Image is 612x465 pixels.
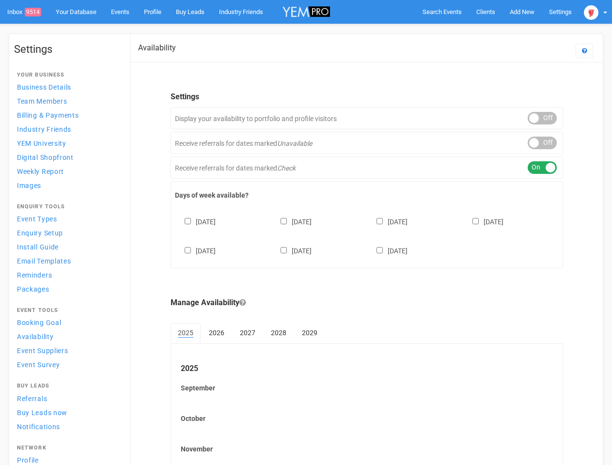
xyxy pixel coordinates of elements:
h4: Buy Leads [17,383,118,389]
a: Event Types [14,212,121,225]
a: Digital Shopfront [14,151,121,164]
a: Notifications [14,420,121,433]
span: Business Details [17,83,71,91]
a: Weekly Report [14,165,121,178]
input: [DATE] [281,218,287,224]
legend: Manage Availability [171,297,563,309]
em: Unavailable [277,139,312,147]
a: YEM University [14,137,121,150]
span: Packages [17,285,49,293]
img: open-uri20250107-2-1pbi2ie [584,5,598,20]
a: Reminders [14,268,121,281]
span: Event Suppliers [17,347,68,355]
label: [DATE] [367,245,408,256]
span: 9514 [25,8,41,16]
a: Images [14,179,121,192]
span: Images [17,182,41,189]
a: Install Guide [14,240,121,253]
span: Reminders [17,271,52,279]
span: Booking Goal [17,319,61,326]
label: [DATE] [175,245,216,256]
label: [DATE] [367,216,408,227]
input: [DATE] [281,247,287,253]
a: Event Suppliers [14,344,121,357]
span: Billing & Payments [17,111,79,119]
label: [DATE] [271,216,312,227]
div: Display your availability to portfolio and profile visitors [171,107,563,129]
span: Search Events [423,8,462,15]
span: Digital Shopfront [17,154,74,161]
a: 2026 [202,323,232,342]
label: September [181,383,553,393]
span: Install Guide [17,243,59,251]
input: [DATE] [472,218,479,224]
a: 2029 [295,323,325,342]
h2: Availability [138,44,176,52]
h4: Enquiry Tools [17,204,118,210]
label: [DATE] [175,216,216,227]
span: Event Types [17,215,57,223]
span: Event Survey [17,361,60,369]
span: YEM University [17,139,66,147]
a: Enquiry Setup [14,226,121,239]
div: Receive referrals for dates marked [171,156,563,179]
a: Buy Leads now [14,406,121,419]
h4: Event Tools [17,308,118,313]
a: Business Details [14,80,121,93]
span: Email Templates [17,257,71,265]
span: Availability [17,333,53,341]
span: Enquiry Setup [17,229,63,237]
input: [DATE] [377,218,383,224]
a: Team Members [14,94,121,108]
h4: Network [17,445,118,451]
span: Clients [476,8,495,15]
label: Days of week available? [175,190,559,200]
span: Weekly Report [17,168,64,175]
a: 2027 [233,323,263,342]
span: Add New [510,8,534,15]
input: [DATE] [185,218,191,224]
a: 2028 [264,323,294,342]
span: Team Members [17,97,67,105]
label: [DATE] [463,216,503,227]
input: [DATE] [185,247,191,253]
legend: Settings [171,92,563,103]
h1: Settings [14,44,121,55]
h4: Your Business [17,72,118,78]
a: Billing & Payments [14,108,121,122]
a: Availability [14,330,121,343]
label: [DATE] [271,245,312,256]
a: Industry Friends [14,123,121,136]
a: Booking Goal [14,316,121,329]
label: November [181,444,553,454]
a: Packages [14,282,121,295]
a: Email Templates [14,254,121,267]
a: Event Survey [14,358,121,371]
label: October [181,414,553,423]
a: Referrals [14,392,121,405]
legend: 2025 [181,363,553,374]
input: [DATE] [377,247,383,253]
span: Notifications [17,423,60,431]
div: Receive referrals for dates marked [171,132,563,154]
em: Check [277,164,296,172]
a: 2025 [171,323,201,343]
